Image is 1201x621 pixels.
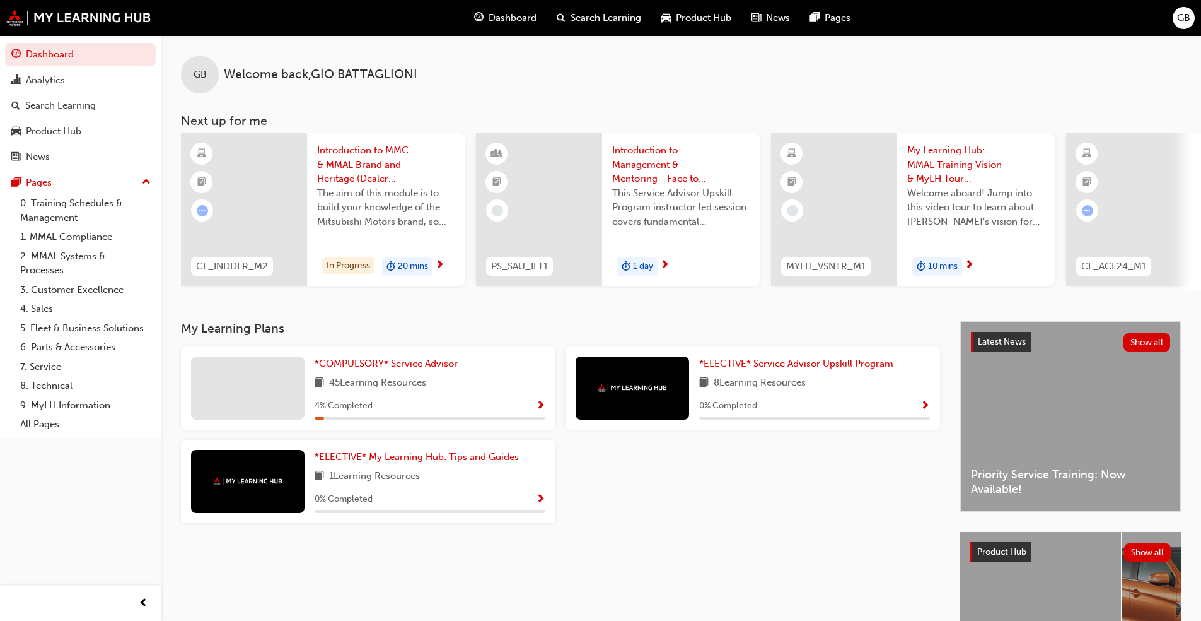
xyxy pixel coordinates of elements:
[5,171,156,194] button: Pages
[1082,146,1091,162] span: learningResourceType_ELEARNING-icon
[1124,543,1171,562] button: Show all
[557,10,566,26] span: search-icon
[435,260,444,271] span: next-icon
[398,259,428,274] span: 20 mins
[11,75,21,86] span: chart-icon
[15,247,156,280] a: 2. MMAL Systems & Processes
[464,5,547,31] a: guage-iconDashboard
[474,10,484,26] span: guage-icon
[15,396,156,415] a: 9. MyLH Information
[15,338,156,357] a: 6. Parts & Accessories
[751,10,761,26] span: news-icon
[786,259,866,274] span: MYLH_VSNTR_M1
[5,69,156,92] a: Analytics
[536,494,545,506] span: Show Progress
[161,114,1201,128] h3: Next up for me
[699,376,709,391] span: book-icon
[536,492,545,507] button: Show Progress
[5,43,156,66] a: Dashboard
[11,49,21,61] span: guage-icon
[317,186,455,229] span: The aim of this module is to build your knowledge of the Mitsubishi Motors brand, so you can demo...
[825,11,850,25] span: Pages
[766,11,790,25] span: News
[660,260,670,271] span: next-icon
[315,492,373,507] span: 0 % Completed
[26,124,81,139] div: Product Hub
[196,259,268,274] span: CF_INDDLR_M2
[1123,333,1171,352] button: Show all
[6,9,151,26] img: mmal
[329,376,426,391] span: 45 Learning Resources
[598,384,667,392] img: mmal
[536,401,545,412] span: Show Progress
[571,11,641,25] span: Search Learning
[771,133,1055,286] a: MYLH_VSNTR_M1My Learning Hub: MMAL Training Vision & MyLH Tour (Elective)Welcome aboard! Jump int...
[15,415,156,434] a: All Pages
[386,259,395,275] span: duration-icon
[1082,174,1091,191] span: booktick-icon
[15,194,156,227] a: 0. Training Schedules & Management
[315,469,324,485] span: book-icon
[15,280,156,300] a: 3. Customer Excellence
[714,376,806,391] span: 8 Learning Resources
[315,376,324,391] span: book-icon
[699,358,893,369] span: *ELECTIVE* Service Advisor Upskill Program
[11,151,21,163] span: news-icon
[699,399,757,413] span: 0 % Completed
[920,398,930,414] button: Show Progress
[5,94,156,117] a: Search Learning
[315,451,519,463] span: *ELECTIVE* My Learning Hub: Tips and Guides
[492,205,503,216] span: learningRecordVerb_NONE-icon
[25,98,96,113] div: Search Learning
[322,257,374,275] div: In Progress
[5,40,156,171] button: DashboardAnalyticsSearch LearningProduct HubNews
[315,399,373,413] span: 4 % Completed
[699,357,898,371] a: *ELECTIVE* Service Advisor Upskill Program
[971,332,1170,352] a: Latest NewsShow all
[197,174,206,191] span: booktick-icon
[315,358,458,369] span: *COMPULSORY* Service Advisor
[315,450,524,464] a: *ELECTIVE* My Learning Hub: Tips and Guides
[315,357,463,371] a: *COMPULSORY* Service Advisor
[15,357,156,377] a: 7. Service
[15,376,156,396] a: 8. Technical
[960,321,1181,512] a: Latest NewsShow allPriority Service Training: Now Available!
[920,401,930,412] span: Show Progress
[224,68,417,82] span: Welcome back , GIO BATTAGLIONI
[612,186,750,229] span: This Service Advisor Upskill Program instructor led session covers fundamental management styles ...
[15,299,156,319] a: 4. Sales
[1173,7,1195,29] button: GB
[491,259,548,274] span: PS_SAU_ILT1
[787,205,798,216] span: learningRecordVerb_NONE-icon
[26,175,52,190] div: Pages
[139,596,148,612] span: prev-icon
[5,120,156,143] a: Product Hub
[181,321,940,336] h3: My Learning Plans
[476,133,760,286] a: PS_SAU_ILT1Introduction to Management & Mentoring - Face to Face Instructor Led Training (Service...
[1177,11,1190,25] span: GB
[971,468,1170,496] span: Priority Service Training: Now Available!
[536,398,545,414] button: Show Progress
[1081,259,1146,274] span: CF_ACL24_M1
[547,5,651,31] a: search-iconSearch Learning
[978,336,1026,347] span: Latest News
[11,177,21,189] span: pages-icon
[661,10,671,26] span: car-icon
[741,5,800,31] a: news-iconNews
[633,259,653,274] span: 1 day
[1082,205,1093,216] span: learningRecordVerb_ATTEMPT-icon
[213,477,282,485] img: mmal
[492,174,501,191] span: booktick-icon
[787,146,796,162] span: learningResourceType_ELEARNING-icon
[810,10,820,26] span: pages-icon
[965,260,974,271] span: next-icon
[977,547,1026,557] span: Product Hub
[197,205,208,216] span: learningRecordVerb_ATTEMPT-icon
[181,133,465,286] a: CF_INDDLR_M2Introduction to MMC & MMAL Brand and Heritage (Dealer Induction)The aim of this modul...
[26,150,50,164] div: News
[676,11,731,25] span: Product Hub
[11,100,20,112] span: search-icon
[622,259,630,275] span: duration-icon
